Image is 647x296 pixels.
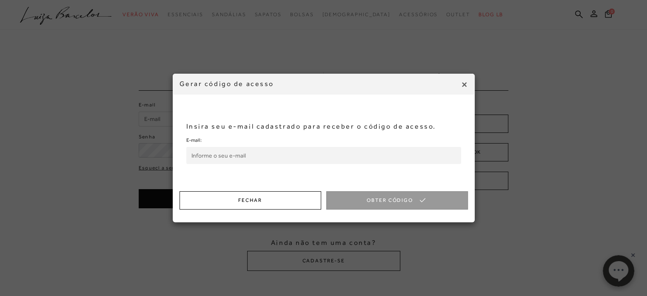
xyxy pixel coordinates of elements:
[186,136,202,145] label: E-mail:
[180,79,468,89] h4: Gerar código de acesso
[186,147,461,164] input: Informe o seu e-mail
[186,122,461,131] p: Insira seu e-mail cadastrado para receber o código de acesso.
[461,77,468,92] span: ×
[326,191,468,210] button: Obter Código
[180,191,321,210] button: Fechar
